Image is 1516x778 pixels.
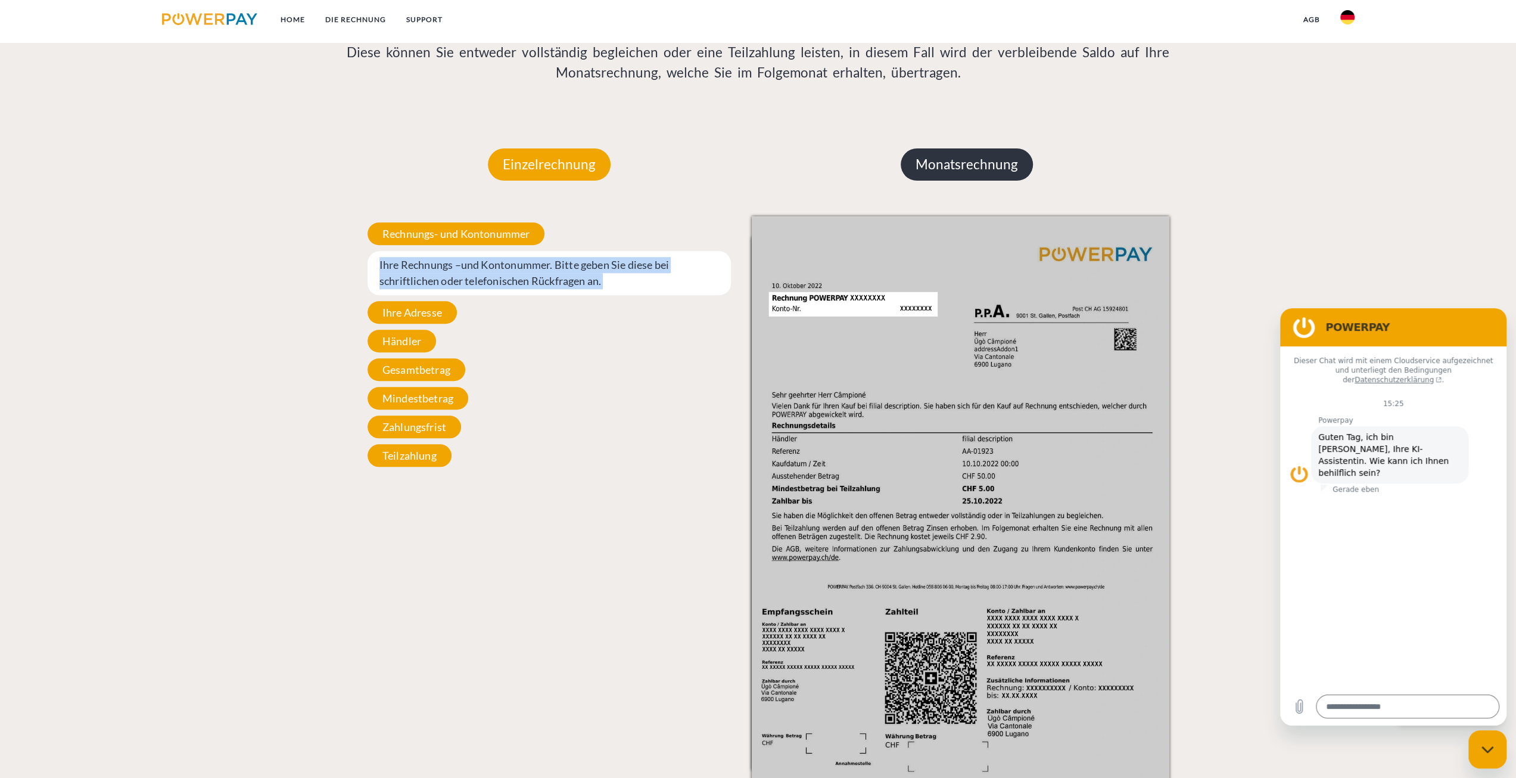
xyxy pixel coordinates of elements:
span: Teilzahlung [368,444,452,467]
a: agb [1293,9,1330,30]
span: Mindestbetrag [368,387,468,410]
a: DIE RECHNUNG [315,9,396,30]
a: SUPPORT [396,9,452,30]
p: Einzelrechnung [488,148,611,181]
span: Händler [368,330,436,352]
p: Diese können Sie entweder vollständig begleichen oder eine Teilzahlung leisten, in diesem Fall wi... [341,42,1176,83]
img: logo-powerpay.svg [162,13,258,25]
iframe: Schaltfläche zum Öffnen des Messaging-Fensters; Konversation läuft [1468,730,1506,768]
span: Rechnungs- und Kontonummer [368,222,545,245]
iframe: Messaging-Fenster [1280,308,1506,726]
p: Monatsrechnung [901,148,1033,181]
span: Gesamtbetrag [368,358,465,381]
a: Home [270,9,315,30]
span: Zahlungsfrist [368,416,461,438]
span: Ihre Adresse [368,301,457,324]
span: Ihre Rechnungs –und Kontonummer. Bitte geben Sie diese bei schriftlichen oder telefonischen Rückf... [368,251,731,295]
img: de [1340,10,1355,24]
